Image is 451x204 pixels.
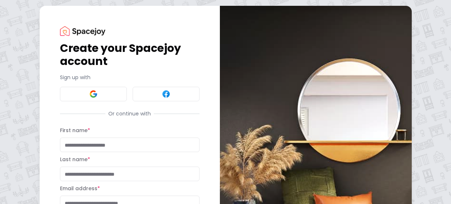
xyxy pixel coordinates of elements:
[162,90,170,98] img: Facebook signin
[60,26,105,36] img: Spacejoy Logo
[60,42,200,68] h1: Create your Spacejoy account
[60,156,90,163] label: Last name
[60,127,90,134] label: First name
[105,110,154,117] span: Or continue with
[60,185,100,192] label: Email address
[60,74,200,81] p: Sign up with
[89,90,98,98] img: Google signin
